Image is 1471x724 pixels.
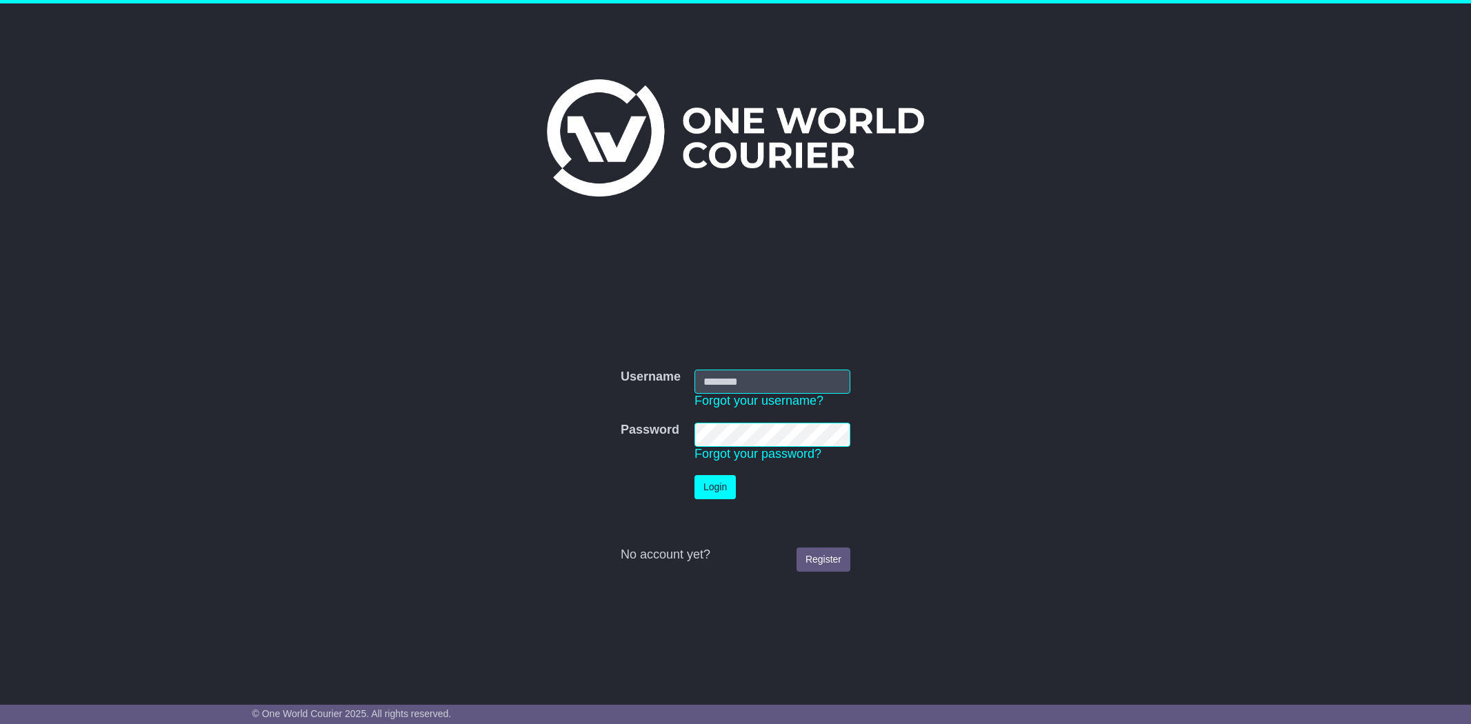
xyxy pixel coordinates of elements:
[621,547,850,563] div: No account yet?
[252,708,452,719] span: © One World Courier 2025. All rights reserved.
[621,423,679,438] label: Password
[797,547,850,572] a: Register
[694,394,823,408] a: Forgot your username?
[694,475,736,499] button: Login
[621,370,681,385] label: Username
[694,447,821,461] a: Forgot your password?
[547,79,923,197] img: One World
